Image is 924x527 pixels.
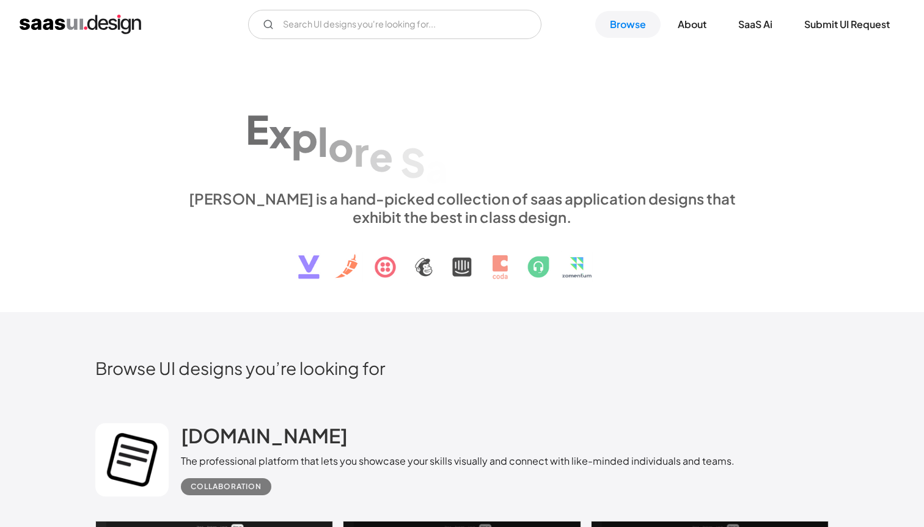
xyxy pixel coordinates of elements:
[790,11,904,38] a: Submit UI Request
[95,357,829,379] h2: Browse UI designs you’re looking for
[181,84,743,178] h1: Explore SaaS UI design patterns & interactions.
[400,138,425,185] div: S
[20,15,141,34] a: home
[354,127,369,174] div: r
[724,11,787,38] a: SaaS Ai
[181,423,348,448] h2: [DOMAIN_NAME]
[181,189,743,226] div: [PERSON_NAME] is a hand-picked collection of saas application designs that exhibit the best in cl...
[318,117,328,164] div: l
[248,10,541,39] input: Search UI designs you're looking for...
[269,109,291,156] div: x
[328,122,354,169] div: o
[663,11,721,38] a: About
[181,423,348,454] a: [DOMAIN_NAME]
[369,133,393,180] div: e
[248,10,541,39] form: Email Form
[181,454,735,468] div: The professional platform that lets you showcase your skills visually and connect with like-minde...
[191,479,262,494] div: Collaboration
[246,105,269,152] div: E
[595,11,661,38] a: Browse
[277,226,647,289] img: text, icon, saas logo
[291,113,318,160] div: p
[425,144,448,191] div: a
